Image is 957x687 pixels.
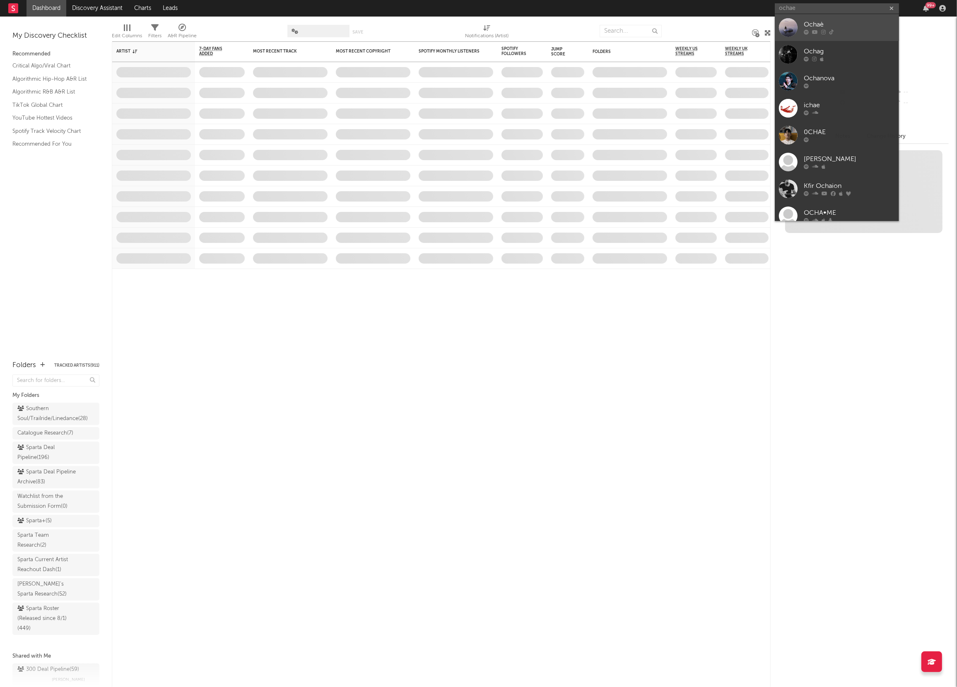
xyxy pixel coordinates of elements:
[17,443,76,463] div: Sparta Deal Pipeline ( 196 )
[593,49,655,54] div: Folders
[199,46,232,56] span: 7-Day Fans Added
[17,555,76,575] div: Sparta Current Artist Reachout Dash ( 1 )
[352,30,363,34] button: Save
[17,492,76,512] div: Watchlist from the Submission Form ( 0 )
[12,113,91,123] a: YouTube Hottest Videos
[12,663,99,686] a: 300 Deal Pipeline(59)[PERSON_NAME]
[804,74,895,84] div: Ochanova
[12,61,91,70] a: Critical Algo/Viral Chart
[12,490,99,513] a: Watchlist from the Submission Form(0)
[775,149,899,175] a: [PERSON_NAME]
[501,46,530,56] div: Spotify Followers
[775,41,899,68] a: Ochag
[336,49,398,54] div: Most Recent Copyright
[775,122,899,149] a: 0CHAE
[725,46,756,56] span: Weekly UK Streams
[17,516,52,526] div: Sparta+ ( 5 )
[804,20,895,30] div: Ochaè
[17,404,88,424] div: Southern Soul/Trailride/Linedance ( 28 )
[148,21,162,45] div: Filters
[775,3,899,14] input: Search for artists
[17,531,76,550] div: Sparta Team Research ( 2 )
[894,87,949,98] div: --
[116,49,178,54] div: Artist
[12,515,99,527] a: Sparta+(5)
[804,127,895,137] div: 0CHAE
[17,428,73,438] div: Catalogue Research ( 7 )
[112,21,142,45] div: Edit Columns
[17,665,79,675] div: 300 Deal Pipeline ( 59 )
[804,47,895,57] div: Ochag
[775,175,899,202] a: Kfir Ochaion
[419,49,481,54] div: Spotify Monthly Listeners
[12,403,99,425] a: Southern Soul/Trailride/Linedance(28)
[12,391,99,401] div: My Folders
[12,375,99,387] input: Search for folders...
[12,139,91,149] a: Recommended For You
[12,466,99,488] a: Sparta Deal Pipeline Archive(83)
[12,360,36,370] div: Folders
[600,25,662,37] input: Search...
[804,154,895,164] div: [PERSON_NAME]
[675,46,704,56] span: Weekly US Streams
[775,95,899,122] a: ichae
[17,604,76,634] div: Sparta Roster (Released since 8/1) ( 449 )
[12,49,99,59] div: Recommended
[12,578,99,601] a: [PERSON_NAME]'s Sparta Research(52)
[12,127,91,136] a: Spotify Track Velocity Chart
[168,31,197,41] div: A&R Pipeline
[12,427,99,440] a: Catalogue Research(7)
[465,21,509,45] div: Notifications (Artist)
[804,101,895,110] div: ichae
[12,74,91,84] a: Algorithmic Hip-Hop A&R List
[253,49,315,54] div: Most Recent Track
[551,47,572,57] div: Jump Score
[894,98,949,108] div: --
[112,31,142,41] div: Edit Columns
[168,21,197,45] div: A&R Pipeline
[148,31,162,41] div: Filters
[52,675,85,685] span: [PERSON_NAME]
[12,442,99,464] a: Sparta Deal Pipeline(196)
[17,467,76,487] div: Sparta Deal Pipeline Archive ( 83 )
[12,101,91,110] a: TikTok Global Chart
[775,68,899,95] a: Ochanova
[926,2,936,8] div: 99 +
[775,14,899,41] a: Ochaè
[12,603,99,635] a: Sparta Roster (Released since 8/1)(449)
[804,208,895,218] div: OCHA∞ME
[775,202,899,229] a: OCHA∞ME
[12,87,91,96] a: Algorithmic R&B A&R List
[54,363,99,368] button: Tracked Artists(911)
[12,31,99,41] div: My Discovery Checklist
[12,651,99,661] div: Shared with Me
[465,31,509,41] div: Notifications (Artist)
[17,579,76,599] div: [PERSON_NAME]'s Sparta Research ( 52 )
[12,554,99,576] a: Sparta Current Artist Reachout Dash(1)
[804,181,895,191] div: Kfir Ochaion
[12,529,99,552] a: Sparta Team Research(2)
[923,5,929,12] button: 99+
